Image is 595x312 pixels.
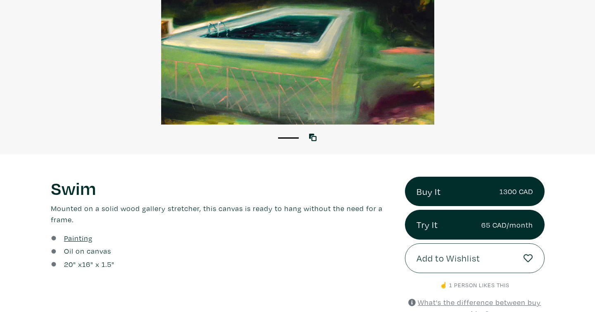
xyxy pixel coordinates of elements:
small: 65 CAD/month [481,219,533,230]
a: Buy It1300 CAD [405,177,545,206]
span: 16 [82,259,90,269]
p: ☝️ 1 person likes this [405,281,545,290]
a: Try It65 CAD/month [405,210,545,240]
span: Add to Wishlist [416,251,480,265]
div: " x " x 1.5" [64,259,114,270]
span: 20 [64,259,73,269]
p: Mounted on a solid wood gallery stretcher, this canvas is ready to hang without the need for a fr... [51,203,393,225]
a: Painting [64,233,93,244]
h1: Swim [51,177,393,199]
button: 1 of 1 [278,137,299,139]
button: Add to Wishlist [405,243,545,273]
u: Painting [64,233,93,243]
a: Oil on canvas [64,245,111,257]
small: 1300 CAD [500,186,533,197]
